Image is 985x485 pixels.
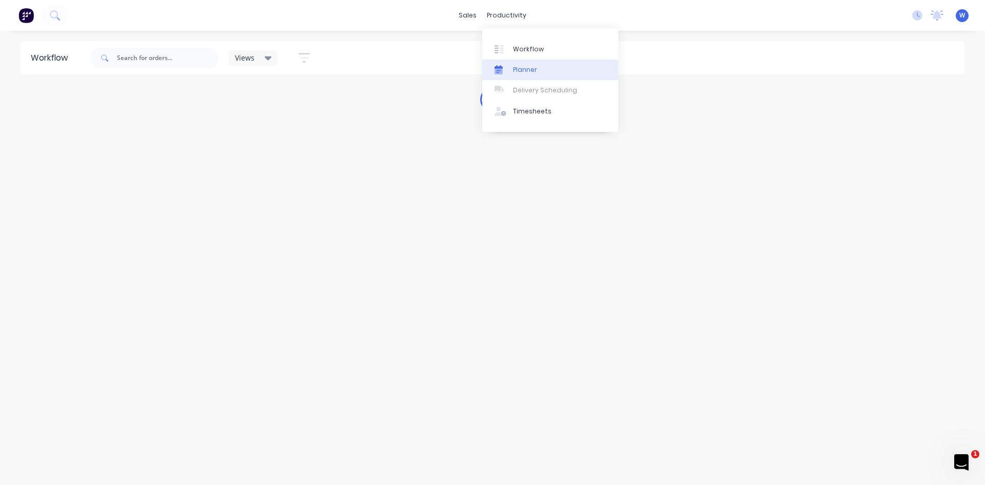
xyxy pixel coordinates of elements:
[235,52,254,63] span: Views
[4,4,21,33] div: Open Intercom Messenger
[513,65,537,74] div: Planner
[513,45,544,54] div: Workflow
[482,60,618,80] a: Planner
[950,450,975,475] iframe: Intercom live chat
[971,450,979,458] span: 1
[482,38,618,59] a: Workflow
[4,4,21,33] div: Intercom
[454,8,482,23] div: sales
[482,8,531,23] div: productivity
[18,8,34,23] img: Factory
[513,107,551,116] div: Timesheets
[959,11,965,20] span: W
[117,48,219,68] input: Search for orders...
[31,52,73,64] div: Workflow
[4,4,21,33] div: Intercom messenger
[482,101,618,122] a: Timesheets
